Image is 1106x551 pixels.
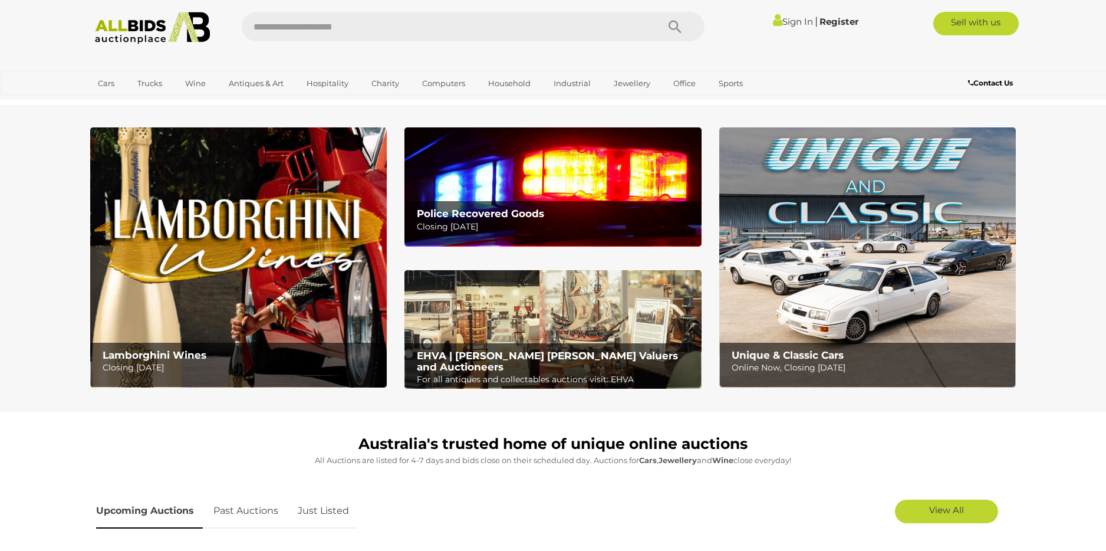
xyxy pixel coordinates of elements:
[404,270,701,389] img: EHVA | Evans Hastings Valuers and Auctioneers
[815,15,818,28] span: |
[719,127,1016,388] a: Unique & Classic Cars Unique & Classic Cars Online Now, Closing [DATE]
[130,74,170,93] a: Trucks
[417,208,544,219] b: Police Recovered Goods
[666,74,703,93] a: Office
[88,12,216,44] img: Allbids.com.au
[968,78,1013,87] b: Contact Us
[732,349,844,361] b: Unique & Classic Cars
[90,127,387,388] img: Lamborghini Wines
[364,74,407,93] a: Charity
[404,127,701,246] img: Police Recovered Goods
[96,454,1010,467] p: All Auctions are listed for 4-7 days and bids close on their scheduled day. Auctions for , and cl...
[177,74,213,93] a: Wine
[299,74,356,93] a: Hospitality
[546,74,598,93] a: Industrial
[606,74,658,93] a: Jewellery
[711,74,750,93] a: Sports
[933,12,1019,35] a: Sell with us
[929,504,964,516] span: View All
[646,12,705,41] button: Search
[895,500,998,523] a: View All
[712,455,733,465] strong: Wine
[732,360,1009,375] p: Online Now, Closing [DATE]
[659,455,697,465] strong: Jewellery
[289,494,358,529] a: Just Listed
[719,127,1016,388] img: Unique & Classic Cars
[90,93,189,113] a: [GEOGRAPHIC_DATA]
[773,16,813,27] a: Sign In
[90,74,122,93] a: Cars
[639,455,657,465] strong: Cars
[417,219,694,234] p: Closing [DATE]
[205,494,287,529] a: Past Auctions
[90,127,387,388] a: Lamborghini Wines Lamborghini Wines Closing [DATE]
[103,349,206,361] b: Lamborghini Wines
[417,372,694,387] p: For all antiques and collectables auctions visit: EHVA
[819,16,858,27] a: Register
[480,74,538,93] a: Household
[417,350,678,373] b: EHVA | [PERSON_NAME] [PERSON_NAME] Valuers and Auctioneers
[404,127,701,246] a: Police Recovered Goods Police Recovered Goods Closing [DATE]
[221,74,291,93] a: Antiques & Art
[96,494,203,529] a: Upcoming Auctions
[968,77,1016,90] a: Contact Us
[404,270,701,389] a: EHVA | Evans Hastings Valuers and Auctioneers EHVA | [PERSON_NAME] [PERSON_NAME] Valuers and Auct...
[96,436,1010,452] h1: Australia's trusted home of unique online auctions
[414,74,473,93] a: Computers
[103,360,380,375] p: Closing [DATE]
